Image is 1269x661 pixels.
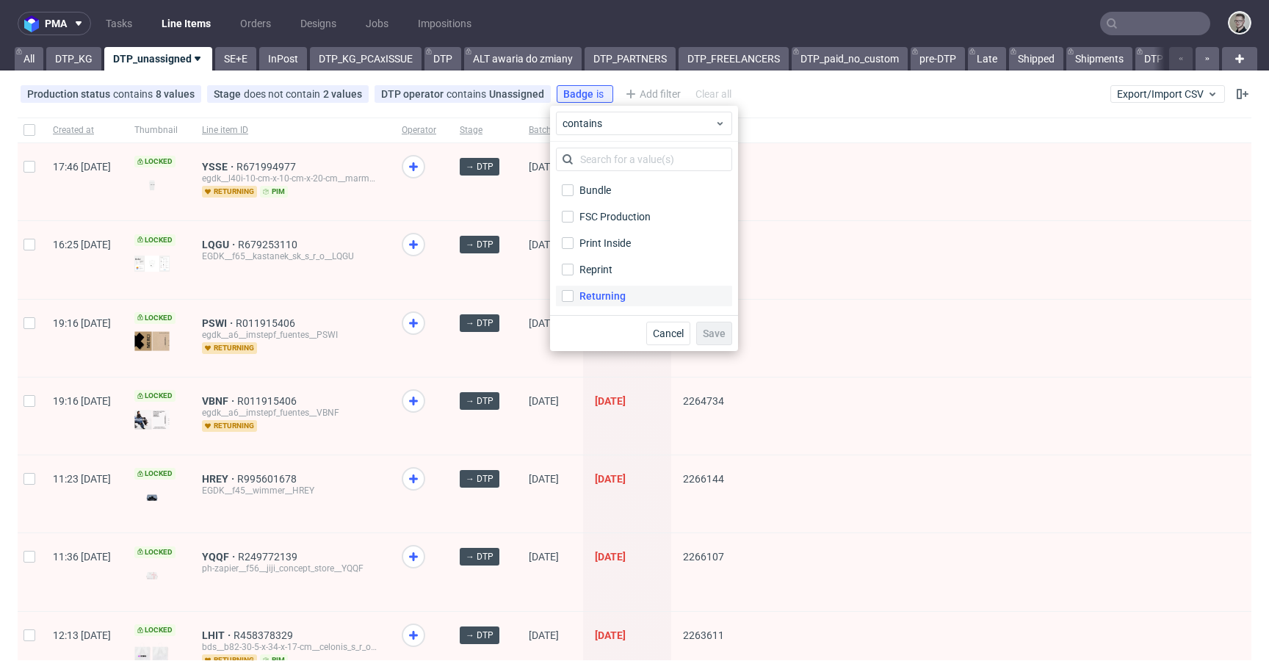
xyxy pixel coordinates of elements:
span: 12:13 [DATE] [53,629,111,641]
span: Locked [134,156,176,167]
a: R011915406 [236,317,298,329]
a: PSWI [202,317,236,329]
a: DTP_PARTNERS [585,47,676,71]
a: Late [968,47,1006,71]
span: R249772139 [238,551,300,563]
span: contains [113,88,156,100]
div: Bundle [579,183,611,198]
a: InPost [259,47,307,71]
span: → DTP [466,394,493,408]
a: DTP_KG [46,47,101,71]
span: [DATE] [529,551,559,563]
div: egdk__a6__imstepf_fuentes__VBNF [202,407,378,419]
span: Cancel [653,328,684,339]
div: FSC Production [579,209,651,224]
span: → DTP [466,472,493,485]
span: returning [202,186,257,198]
a: DTP_FREELANCERS [679,47,789,71]
span: 16:25 [DATE] [53,239,111,250]
span: 19:16 [DATE] [53,317,111,329]
div: egdk__l40i-10-cm-x-10-cm-x-20-cm__marmati_s_r_o__YSSE [202,173,378,184]
div: Print Inside [579,236,631,250]
span: [DATE] [529,395,559,407]
a: HREY [202,473,237,485]
span: [DATE] [595,629,626,641]
span: does not contain [244,88,323,100]
span: Locked [134,312,176,324]
span: is [596,88,607,100]
span: → DTP [466,550,493,563]
span: Locked [134,234,176,246]
span: Operator [402,124,436,137]
span: → DTP [466,629,493,642]
a: R679253110 [238,239,300,250]
span: 2263611 [683,629,724,641]
a: All [15,47,43,71]
span: 17:46 [DATE] [53,161,111,173]
span: 11:36 [DATE] [53,551,111,563]
a: Orders [231,12,280,35]
a: DTP [424,47,461,71]
div: EGDK__f65__kastanek_sk_s_r_o__LQGU [202,250,378,262]
span: 19:16 [DATE] [53,395,111,407]
span: YSSE [202,161,236,173]
div: Reprint [579,262,612,277]
a: R671994977 [236,161,299,173]
button: Cancel [646,322,690,345]
a: SE+E [215,47,256,71]
a: DTP_KG_PCAxISSUE [310,47,422,71]
img: version_two_editor_design.png [134,256,170,272]
img: version_two_editor_design [134,331,170,351]
span: 2264734 [683,395,724,407]
a: DTP_paid_no_custom [792,47,908,71]
img: version_two_editor_design [134,488,170,508]
span: Created at [53,124,111,137]
a: VBNF [202,395,237,407]
span: Batch date [529,124,571,137]
div: Unassigned [489,88,544,100]
span: Line item ID [202,124,378,137]
img: Krystian Gaza [1229,12,1250,33]
span: 2266107 [683,551,724,563]
span: [DATE] [529,161,559,173]
img: version_two_editor_design [134,176,170,195]
span: [DATE] [595,551,626,563]
span: Export/Import CSV [1117,88,1218,100]
a: Line Items [153,12,220,35]
a: YQQF [202,551,238,563]
a: Impositions [409,12,480,35]
span: Locked [134,624,176,636]
a: Tasks [97,12,141,35]
span: pim [260,186,288,198]
span: [DATE] [595,473,626,485]
span: 11:23 [DATE] [53,473,111,485]
span: LQGU [202,239,238,250]
img: logo [24,15,45,32]
span: contains [563,116,715,131]
span: Thumbnail [134,124,178,137]
span: [DATE] [529,239,559,250]
a: ALT awaria do zmiany [464,47,582,71]
img: version_two_editor_design [134,566,170,585]
span: [DATE] [529,473,559,485]
a: R995601678 [237,473,300,485]
a: R458378329 [234,629,296,641]
input: Search for a value(s) [556,148,732,171]
div: ph-zapier__f56__jiji_concept_store__YQQF [202,563,378,574]
span: Stage [460,124,505,137]
div: egdk__a6__imstepf_fuentes__PSWI [202,329,378,341]
span: [DATE] [529,317,559,329]
span: Production status [27,88,113,100]
div: bds__b82-30-5-x-34-x-17-cm__celonis_s_r_o__LHIT [202,641,378,653]
span: → DTP [466,317,493,330]
span: pma [45,18,67,29]
a: R011915406 [237,395,300,407]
